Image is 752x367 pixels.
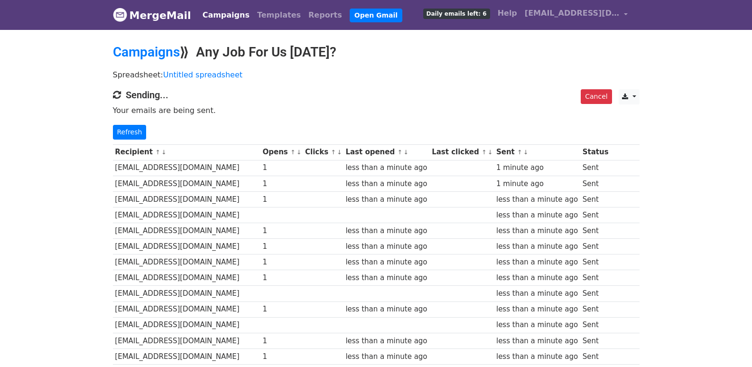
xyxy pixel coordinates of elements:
div: 1 minute ago [496,162,578,173]
td: [EMAIL_ADDRESS][DOMAIN_NAME] [113,239,260,254]
div: less than a minute ago [345,257,427,268]
th: Status [580,144,611,160]
a: ↑ [397,149,402,156]
div: less than a minute ago [496,257,578,268]
th: Sent [494,144,580,160]
td: [EMAIL_ADDRESS][DOMAIN_NAME] [113,333,260,348]
div: 1 [262,304,300,315]
div: less than a minute ago [496,194,578,205]
td: [EMAIL_ADDRESS][DOMAIN_NAME] [113,207,260,223]
div: less than a minute ago [496,336,578,347]
td: Sent [580,160,611,176]
td: Sent [580,207,611,223]
a: ↓ [297,149,302,156]
th: Clicks [303,144,343,160]
div: 1 [262,257,300,268]
a: ↑ [155,149,160,156]
div: 1 [262,351,300,362]
a: ↓ [403,149,408,156]
div: 1 [262,273,300,283]
div: 1 [262,336,300,347]
td: Sent [580,239,611,254]
td: [EMAIL_ADDRESS][DOMAIN_NAME] [113,317,260,333]
a: Help [494,4,521,23]
div: less than a minute ago [496,226,578,236]
a: Untitled spreadsheet [163,70,242,79]
div: less than a minute ago [345,179,427,189]
div: 1 [262,194,300,205]
a: ↓ [161,149,167,156]
td: Sent [580,348,611,364]
p: Your emails are being sent. [113,105,640,115]
th: Last clicked [429,144,494,160]
td: Sent [580,286,611,301]
div: less than a minute ago [345,241,427,252]
a: Campaigns [113,44,180,60]
td: [EMAIL_ADDRESS][DOMAIN_NAME] [113,270,260,286]
td: [EMAIL_ADDRESS][DOMAIN_NAME] [113,348,260,364]
th: Opens [260,144,303,160]
a: MergeMail [113,5,191,25]
a: ↓ [523,149,529,156]
td: [EMAIL_ADDRESS][DOMAIN_NAME] [113,301,260,317]
a: Campaigns [199,6,253,25]
td: Sent [580,176,611,191]
div: less than a minute ago [496,288,578,299]
td: [EMAIL_ADDRESS][DOMAIN_NAME] [113,223,260,239]
div: less than a minute ago [345,194,427,205]
div: less than a minute ago [496,351,578,362]
div: 1 [262,241,300,252]
td: Sent [580,223,611,239]
h2: ⟫ Any Job For Us [DATE]? [113,44,640,60]
a: ↓ [337,149,342,156]
div: 1 minute ago [496,179,578,189]
td: Sent [580,191,611,207]
div: less than a minute ago [345,226,427,236]
td: Sent [580,333,611,348]
a: Templates [253,6,305,25]
a: [EMAIL_ADDRESS][DOMAIN_NAME] [521,4,632,26]
a: ↓ [488,149,493,156]
a: Cancel [581,89,612,104]
h4: Sending... [113,89,640,101]
div: less than a minute ago [345,162,427,173]
div: less than a minute ago [345,304,427,315]
div: less than a minute ago [496,320,578,330]
td: Sent [580,317,611,333]
td: Sent [580,254,611,270]
th: Last opened [344,144,430,160]
td: [EMAIL_ADDRESS][DOMAIN_NAME] [113,160,260,176]
div: less than a minute ago [496,304,578,315]
div: 1 [262,226,300,236]
td: [EMAIL_ADDRESS][DOMAIN_NAME] [113,254,260,270]
td: Sent [580,270,611,286]
td: Sent [580,301,611,317]
a: Open Gmail [350,9,402,22]
a: ↑ [290,149,296,156]
span: [EMAIL_ADDRESS][DOMAIN_NAME] [525,8,620,19]
a: ↑ [517,149,522,156]
a: ↑ [482,149,487,156]
td: [EMAIL_ADDRESS][DOMAIN_NAME] [113,286,260,301]
div: less than a minute ago [345,336,427,347]
a: Daily emails left: 6 [419,4,494,23]
div: 1 [262,179,300,189]
span: Daily emails left: 6 [423,9,490,19]
div: less than a minute ago [345,351,427,362]
a: Reports [305,6,346,25]
div: 1 [262,162,300,173]
div: less than a minute ago [345,273,427,283]
div: less than a minute ago [496,273,578,283]
div: less than a minute ago [496,241,578,252]
div: less than a minute ago [496,210,578,221]
a: ↑ [331,149,336,156]
p: Spreadsheet: [113,70,640,80]
img: MergeMail logo [113,8,127,22]
td: [EMAIL_ADDRESS][DOMAIN_NAME] [113,176,260,191]
th: Recipient [113,144,260,160]
td: [EMAIL_ADDRESS][DOMAIN_NAME] [113,191,260,207]
a: Refresh [113,125,147,140]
